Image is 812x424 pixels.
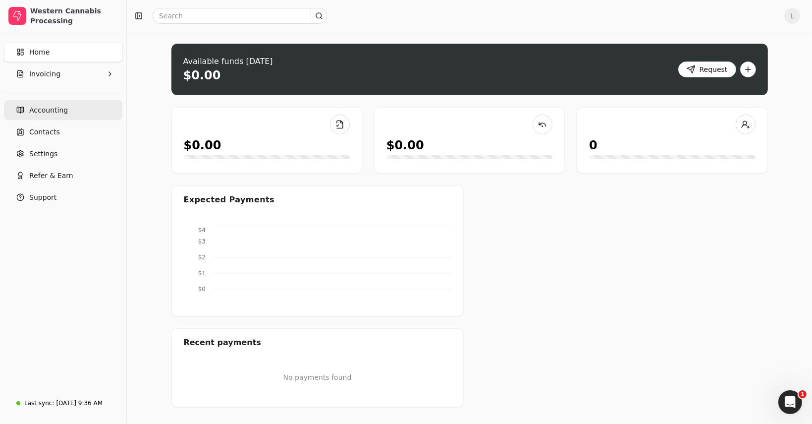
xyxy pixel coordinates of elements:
div: [DATE] 9:36 AM [56,399,103,408]
iframe: Intercom live chat [778,390,802,414]
span: Invoicing [29,69,60,79]
div: Western Cannabis Processing [30,6,118,26]
a: Home [4,42,122,62]
tspan: $4 [198,227,205,234]
span: Home [29,47,50,58]
span: Support [29,192,56,203]
div: $0.00 [183,67,221,83]
a: Contacts [4,122,122,142]
div: Last sync: [24,399,54,408]
tspan: $1 [198,270,205,277]
div: Recent payments [172,329,463,357]
input: Search [153,8,327,24]
tspan: $3 [198,238,205,245]
a: Settings [4,144,122,164]
span: 1 [799,390,807,398]
button: Refer & Earn [4,166,122,185]
span: Contacts [29,127,60,137]
p: No payments found [184,372,451,383]
a: Accounting [4,100,122,120]
div: $0.00 [184,136,221,154]
button: Invoicing [4,64,122,84]
span: Settings [29,149,57,159]
span: Refer & Earn [29,171,73,181]
tspan: $2 [198,254,205,261]
button: Support [4,187,122,207]
button: L [784,8,800,24]
tspan: $0 [198,286,205,293]
div: $0.00 [386,136,424,154]
span: Accounting [29,105,68,116]
div: 0 [589,136,597,154]
button: Request [678,61,736,77]
a: Last sync:[DATE] 9:36 AM [4,394,122,412]
div: Expected Payments [184,194,274,206]
div: Available funds [DATE] [183,56,273,67]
